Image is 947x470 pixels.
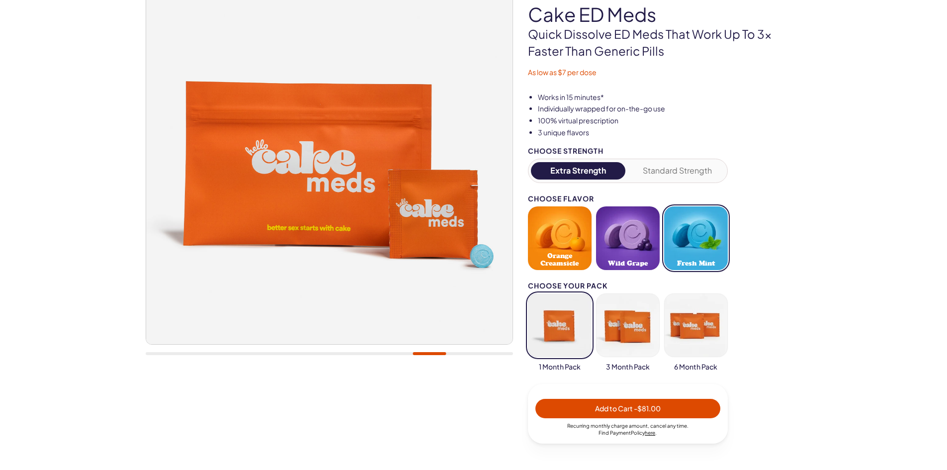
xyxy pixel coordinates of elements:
[608,260,648,267] span: Wild Grape
[528,68,802,78] p: As low as $7 per dose
[674,362,717,372] span: 6 Month Pack
[606,362,650,372] span: 3 Month Pack
[538,93,802,102] li: Works in 15 minutes*
[528,147,728,155] div: Choose Strength
[645,430,655,436] a: here
[595,404,661,413] span: Add to Cart
[634,404,661,413] span: - $81.00
[528,282,728,289] div: Choose your pack
[531,252,589,267] span: Orange Creamsicle
[528,4,802,25] h1: Cake ED Meds
[535,399,720,418] button: Add to Cart -$81.00
[677,260,715,267] span: Fresh Mint
[538,104,802,114] li: Individually wrapped for on-the-go use
[528,26,802,59] p: Quick dissolve ED Meds that work up to 3x faster than generic pills
[528,195,728,202] div: Choose Flavor
[531,162,626,180] button: Extra Strength
[599,430,631,436] span: Find Payment
[539,362,581,372] span: 1 Month Pack
[538,116,802,126] li: 100% virtual prescription
[630,162,725,180] button: Standard Strength
[538,128,802,138] li: 3 unique flavors
[535,422,720,436] div: Recurring monthly charge amount , cancel any time. Policy .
